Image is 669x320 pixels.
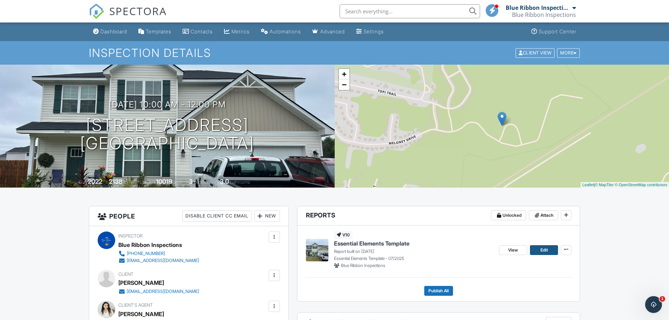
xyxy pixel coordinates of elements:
h1: [STREET_ADDRESS] [GEOGRAPHIC_DATA] [80,116,254,153]
div: Templates [146,28,171,34]
a: Automations (Basic) [258,25,304,38]
a: Client View [515,50,556,55]
a: Settings [353,25,387,38]
h3: [DATE] 10:00 am - 12:00 pm [109,100,226,109]
div: Settings [363,28,384,34]
div: Blue Ribbon Inspections [512,11,576,18]
div: 2138 [109,178,123,185]
iframe: Intercom live chat [645,296,662,313]
div: Dashboard [100,28,127,34]
div: [EMAIL_ADDRESS][DOMAIN_NAME] [127,258,199,263]
a: Leaflet [582,183,594,187]
a: Zoom in [339,69,349,79]
span: Lot Size [140,179,155,185]
a: Templates [136,25,174,38]
a: [PERSON_NAME] [118,309,164,319]
a: Metrics [221,25,252,38]
a: © MapTiler [595,183,614,187]
div: 3 [189,178,193,185]
div: 10019 [156,178,172,185]
div: New [254,210,280,222]
span: bedrooms [194,179,213,185]
a: [PHONE_NUMBER] [118,250,199,257]
div: Support Center [539,28,576,34]
a: Zoom out [339,79,349,90]
div: [EMAIL_ADDRESS][DOMAIN_NAME] [127,289,199,294]
div: 3.0 [220,178,229,185]
div: Client View [516,48,555,58]
a: [EMAIL_ADDRESS][DOMAIN_NAME] [118,257,199,264]
div: [PERSON_NAME] [118,277,164,288]
input: Search everything... [340,4,480,18]
span: Inspector [118,233,143,239]
span: Built [79,179,87,185]
div: Automations [270,28,301,34]
span: SPECTORA [109,4,167,18]
img: The Best Home Inspection Software - Spectora [89,4,104,19]
a: Support Center [529,25,579,38]
h3: People [89,206,288,226]
span: Client's Agent [118,302,153,308]
a: Dashboard [90,25,130,38]
span: sq. ft. [124,179,133,185]
div: [PHONE_NUMBER] [127,251,165,256]
a: [EMAIL_ADDRESS][DOMAIN_NAME] [118,288,199,295]
div: Metrics [231,28,250,34]
a: © OpenStreetMap contributors [615,183,667,187]
div: | [581,182,669,188]
span: Client [118,272,133,277]
span: bathrooms [230,179,250,185]
h1: Inspection Details [89,47,581,59]
a: Contacts [180,25,216,38]
div: More [557,48,580,58]
div: Blue Ribbon Inspections [118,240,182,250]
div: 2022 [88,178,102,185]
span: sq.ft. [173,179,182,185]
div: Advanced [320,28,345,34]
div: Disable Client CC Email [182,210,251,222]
div: Blue Ribbon Inspections [506,4,571,11]
a: Advanced [309,25,348,38]
div: Contacts [191,28,213,34]
span: 1 [660,296,665,302]
a: SPECTORA [89,9,167,24]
